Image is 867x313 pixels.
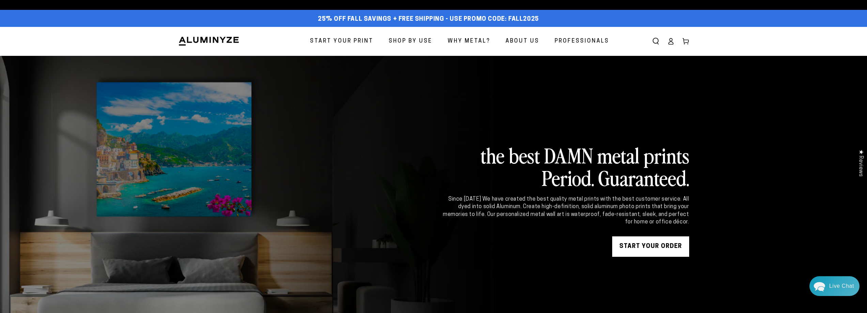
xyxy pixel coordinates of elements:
[318,16,539,23] span: 25% off FALL Savings + Free Shipping - Use Promo Code: FALL2025
[305,32,378,50] a: Start Your Print
[442,195,689,226] div: Since [DATE] We have created the best quality metal prints with the best customer service. All dy...
[555,36,609,46] span: Professionals
[384,32,437,50] a: Shop By Use
[829,276,854,296] div: Contact Us Directly
[854,144,867,182] div: Click to open Judge.me floating reviews tab
[506,36,539,46] span: About Us
[648,34,663,49] summary: Search our site
[448,36,490,46] span: Why Metal?
[612,236,689,257] a: START YOUR Order
[443,32,495,50] a: Why Metal?
[500,32,544,50] a: About Us
[549,32,614,50] a: Professionals
[809,276,860,296] div: Chat widget toggle
[389,36,432,46] span: Shop By Use
[442,144,689,189] h2: the best DAMN metal prints Period. Guaranteed.
[310,36,373,46] span: Start Your Print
